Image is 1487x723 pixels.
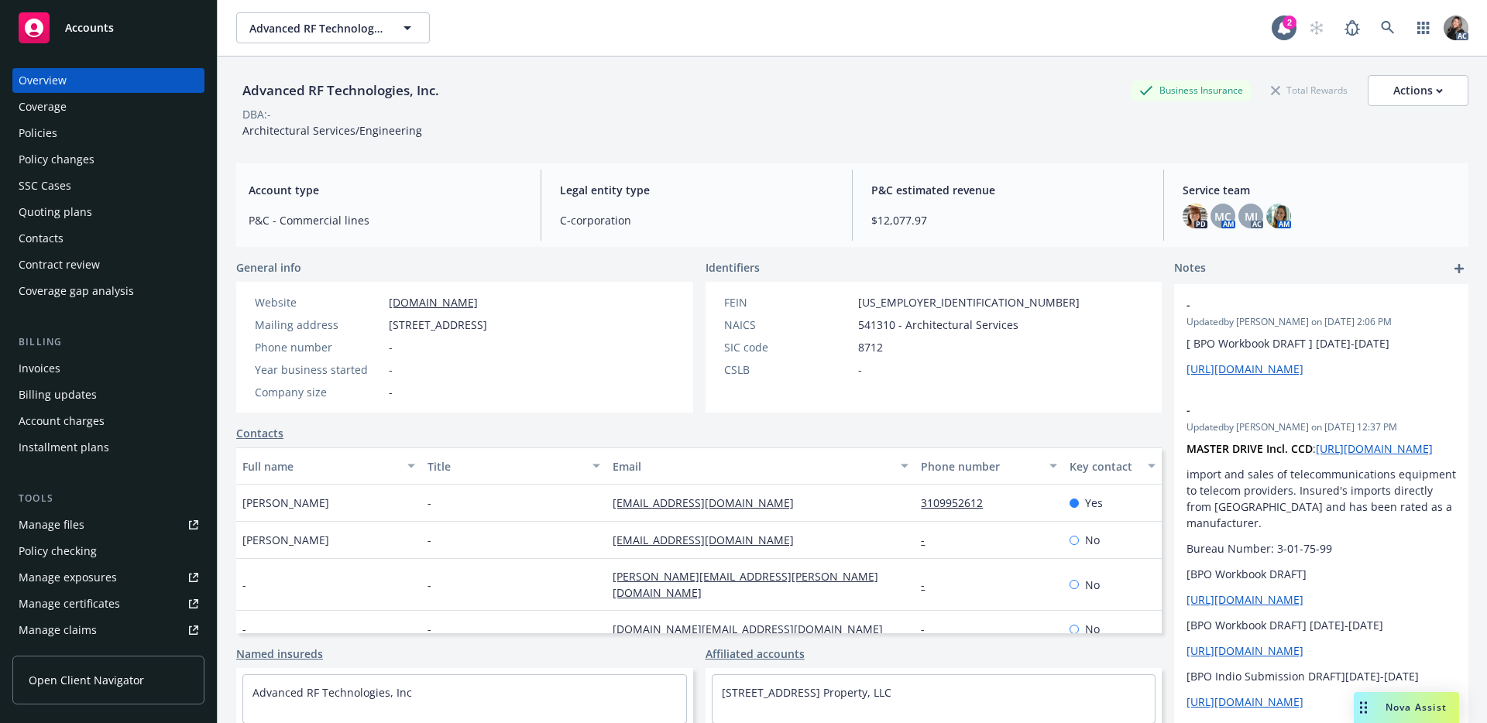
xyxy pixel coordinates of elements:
div: FEIN [724,294,852,310]
div: Drag to move [1354,692,1373,723]
a: Search [1372,12,1403,43]
a: Installment plans [12,435,204,460]
a: Contacts [12,226,204,251]
a: Advanced RF Technologies, Inc [252,685,412,700]
a: Accounts [12,6,204,50]
a: Affiliated accounts [706,646,805,662]
span: No [1085,621,1100,637]
div: SIC code [724,339,852,355]
a: [URL][DOMAIN_NAME] [1187,361,1303,376]
a: [EMAIL_ADDRESS][DOMAIN_NAME] [613,495,806,510]
a: - [921,533,937,547]
a: [STREET_ADDRESS] Property, LLC [722,685,891,700]
span: [US_EMPLOYER_IDENTIFICATION_NUMBER] [858,294,1080,310]
span: Updated by [PERSON_NAME] on [DATE] 2:06 PM [1187,315,1456,329]
span: Identifiers [706,259,760,276]
span: - [242,621,246,637]
strong: MASTER DRIVE Incl. CCD [1187,441,1313,456]
div: Manage exposures [19,565,117,590]
span: Service team [1183,182,1456,198]
span: C-corporation [560,212,833,228]
span: Open Client Navigator [29,672,144,688]
a: Policies [12,121,204,146]
div: Installment plans [19,435,109,460]
span: Legal entity type [560,182,833,198]
a: [DOMAIN_NAME][EMAIL_ADDRESS][DOMAIN_NAME] [613,622,895,636]
div: Key contact [1070,458,1138,475]
div: 2 [1283,15,1296,29]
button: Actions [1368,75,1468,106]
div: Year business started [255,361,383,378]
span: - [389,361,393,378]
div: Phone number [255,339,383,355]
div: Phone number [921,458,1039,475]
a: 3109952612 [921,495,995,510]
button: Email [606,447,915,485]
div: Mailing address [255,317,383,333]
p: [ BPO Workbook DRAFT ] [DATE]-[DATE] [1187,335,1456,351]
div: Billing [12,334,204,350]
p: [BPO Indio Submission DRAFT][DATE]-[DATE] [1187,668,1456,684]
img: photo [1183,204,1207,228]
span: Account type [249,182,522,198]
div: Advanced RF Technologies, Inc. [236,81,445,101]
a: Manage exposures [12,565,204,590]
div: Account charges [19,409,105,433]
span: Architectural Services/Engineering [242,123,422,138]
div: Full name [242,458,398,475]
div: Quoting plans [19,200,92,224]
a: [URL][DOMAIN_NAME] [1187,694,1303,709]
span: P&C estimated revenue [871,182,1145,198]
div: Total Rewards [1263,81,1355,100]
a: - [921,622,937,636]
div: SSC Cases [19,173,71,198]
div: Policy changes [19,147,94,172]
a: Billing updates [12,382,204,407]
a: Invoices [12,356,204,381]
div: Website [255,294,383,310]
div: Title [428,458,583,475]
button: Advanced RF Technologies, Inc. [236,12,430,43]
a: Report a Bug [1337,12,1368,43]
span: - [428,577,431,593]
div: DBA: - [242,106,271,122]
span: - [389,339,393,355]
a: [PERSON_NAME][EMAIL_ADDRESS][PERSON_NAME][DOMAIN_NAME] [613,569,878,600]
a: add [1450,259,1468,278]
p: [BPO Workbook DRAFT] [1187,566,1456,582]
span: Advanced RF Technologies, Inc. [249,20,383,36]
button: Title [421,447,606,485]
div: Coverage [19,94,67,119]
button: Phone number [915,447,1063,485]
a: Start snowing [1301,12,1332,43]
div: Contacts [19,226,64,251]
span: Notes [1174,259,1206,278]
div: Billing updates [19,382,97,407]
p: [BPO Workbook DRAFT] [DATE]-[DATE] [1187,617,1456,633]
span: - [858,361,862,378]
div: Email [613,458,891,475]
a: [URL][DOMAIN_NAME] [1187,592,1303,607]
a: Manage certificates [12,591,204,616]
div: CSLB [724,361,852,378]
div: Manage files [19,512,84,537]
span: - [1187,296,1416,313]
span: MJ [1245,208,1258,224]
a: Policy changes [12,147,204,172]
span: 8712 [858,339,883,355]
div: Invoices [19,356,60,381]
div: Policy checking [19,539,97,564]
span: Updated by [PERSON_NAME] on [DATE] 12:37 PM [1187,420,1456,434]
span: 541310 - Architectural Services [858,317,1018,333]
div: Actions [1393,76,1443,105]
a: Coverage gap analysis [12,279,204,303]
a: Switch app [1408,12,1439,43]
div: Overview [19,68,67,93]
span: - [389,384,393,400]
div: Company size [255,384,383,400]
a: Named insureds [236,646,323,662]
a: [EMAIL_ADDRESS][DOMAIN_NAME] [613,533,806,547]
span: P&C - Commercial lines [249,212,522,228]
div: Business Insurance [1132,81,1251,100]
